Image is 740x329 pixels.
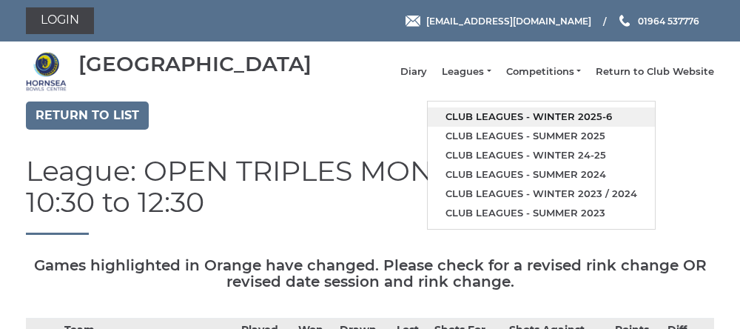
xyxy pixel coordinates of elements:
[619,15,630,27] img: Phone us
[506,65,581,79] a: Competitions
[427,101,656,229] ul: Leagues
[26,51,67,92] img: Hornsea Bowls Centre
[26,156,714,235] h1: League: OPEN TRIPLES MON 10-30 - [DATE] - 10:30 to 12:30
[428,146,655,165] a: Club leagues - Winter 24-25
[428,127,655,146] a: Club leagues - Summer 2025
[26,257,714,290] h5: Games highlighted in Orange have changed. Please check for a revised rink change OR revised date ...
[596,65,714,79] a: Return to Club Website
[78,53,312,76] div: [GEOGRAPHIC_DATA]
[428,107,655,127] a: Club leagues - Winter 2025-6
[400,65,427,79] a: Diary
[426,15,591,26] span: [EMAIL_ADDRESS][DOMAIN_NAME]
[26,7,94,34] a: Login
[617,14,699,28] a: Phone us 01964 537776
[406,16,420,27] img: Email
[428,165,655,185] a: Club leagues - Summer 2024
[406,14,591,28] a: Email [EMAIL_ADDRESS][DOMAIN_NAME]
[442,65,491,79] a: Leagues
[428,185,655,204] a: Club leagues - Winter 2023 / 2024
[638,15,699,26] span: 01964 537776
[26,102,149,130] a: Return to list
[428,204,655,223] a: Club leagues - Summer 2023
